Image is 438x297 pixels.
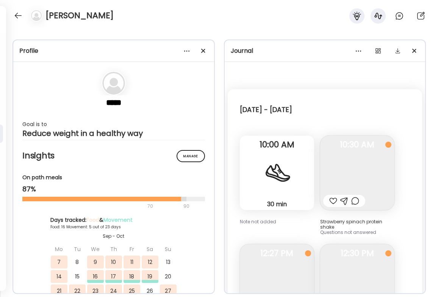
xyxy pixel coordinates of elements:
[19,46,208,55] div: Profile
[22,150,205,161] h2: Insights
[69,256,86,269] div: 8
[51,243,67,256] div: Mo
[69,270,86,283] div: 15
[51,256,67,269] div: 7
[240,218,276,225] span: Note not added
[69,243,86,256] div: Tu
[320,219,394,230] div: Strawberry spinach protein shake
[320,141,394,148] span: 10:30 AM
[105,270,122,283] div: 17
[22,120,205,129] div: Goal is to
[177,150,205,162] div: Manage
[87,243,104,256] div: We
[240,141,314,148] span: 10:00 AM
[240,105,292,114] div: [DATE] - [DATE]
[87,270,104,283] div: 16
[320,250,394,257] span: 12:30 PM
[51,270,67,283] div: 14
[160,270,177,283] div: 20
[50,224,177,230] div: Food: 16 Movement: 5 out of 23 days
[45,9,114,22] h4: [PERSON_NAME]
[102,72,125,95] img: bg-avatar-default.svg
[231,46,419,55] div: Journal
[50,233,177,240] div: Sep - Oct
[142,270,158,283] div: 19
[86,216,99,224] span: Food
[31,10,42,21] img: bg-avatar-default.svg
[22,129,205,138] div: Reduce weight in a healthy way
[240,250,314,257] span: 12:27 PM
[105,256,122,269] div: 10
[87,256,104,269] div: 9
[124,270,140,283] div: 18
[320,229,376,235] span: Questions not answered
[22,202,181,211] div: 70
[160,256,177,269] div: 13
[183,202,190,211] div: 90
[103,216,133,224] span: Movement
[50,216,177,224] div: Days tracked: &
[22,174,205,182] div: On path meals
[142,243,158,256] div: Sa
[22,185,205,194] div: 87%
[243,200,311,208] div: 30 min
[124,243,140,256] div: Fr
[160,243,177,256] div: Su
[142,256,158,269] div: 12
[124,256,140,269] div: 11
[105,243,122,256] div: Th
